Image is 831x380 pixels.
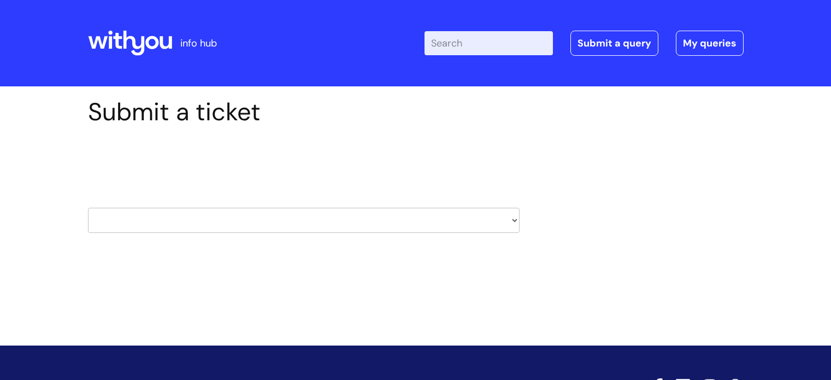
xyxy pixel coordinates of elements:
[570,31,658,56] a: Submit a query
[425,31,553,55] input: Search
[180,34,217,52] p: info hub
[88,152,520,172] h2: Select issue type
[676,31,744,56] a: My queries
[88,97,520,127] h1: Submit a ticket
